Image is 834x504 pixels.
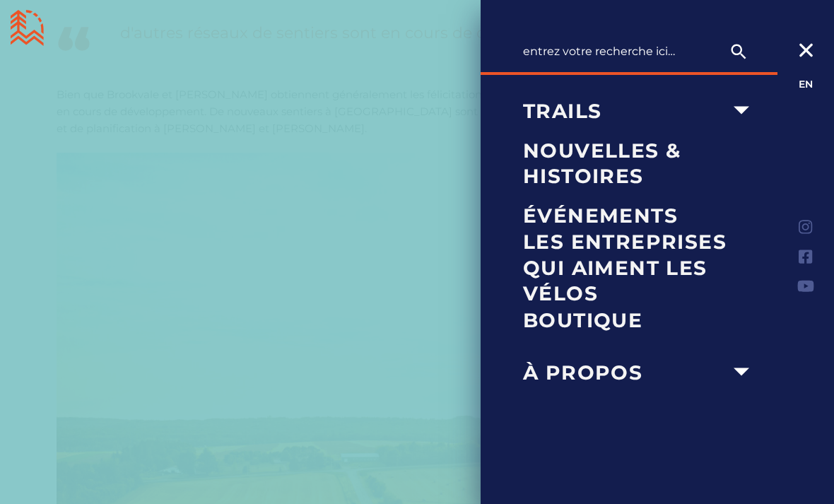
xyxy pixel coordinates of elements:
[523,137,758,189] a: Nouvelles & Histoires
[523,189,758,242] a: Événements
[729,42,748,61] ion-icon: search
[799,78,813,90] a: EN
[726,95,757,126] ion-icon: arrow dropdown
[523,203,758,228] span: Événements
[523,229,758,306] span: Les entreprises qui aiment les vélos
[523,138,758,189] span: Nouvelles & Histoires
[523,98,725,124] span: Trails
[523,242,758,294] a: Les entreprises qui aiment les vélos
[721,37,756,66] button: search
[726,356,757,387] ion-icon: arrow dropdown
[523,37,756,65] input: Entrez votre recherche ici…
[523,346,725,399] a: À propos
[523,294,758,346] a: Boutique
[523,360,725,385] span: À propos
[523,85,725,137] a: Trails
[523,307,758,333] span: Boutique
